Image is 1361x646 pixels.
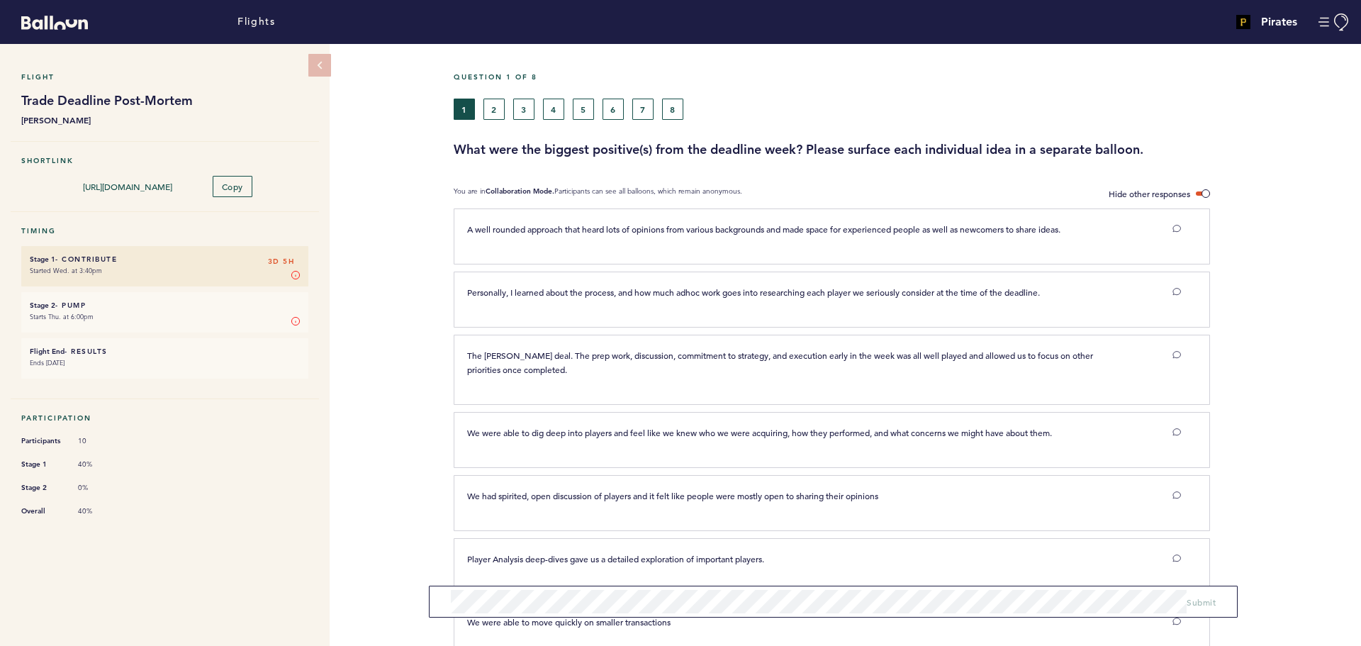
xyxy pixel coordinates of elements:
[486,186,554,196] b: Collaboration Mode.
[21,92,308,109] h1: Trade Deadline Post-Mortem
[513,99,534,120] button: 3
[21,434,64,448] span: Participants
[467,427,1052,438] span: We were able to dig deep into players and feel like we knew who we were acquiring, how they perfo...
[21,226,308,235] h5: Timing
[30,312,94,321] time: Starts Thu. at 6:00pm
[543,99,564,120] button: 4
[467,223,1060,235] span: A well rounded approach that heard lots of opinions from various backgrounds and made space for e...
[632,99,654,120] button: 7
[467,553,764,564] span: Player Analysis deep-dives gave us a detailed exploration of important players.
[30,347,300,356] h6: - Results
[454,186,742,201] p: You are in Participants can see all balloons, which remain anonymous.
[573,99,594,120] button: 5
[21,156,308,165] h5: Shortlink
[30,301,55,310] small: Stage 2
[78,436,121,446] span: 10
[1187,596,1216,608] span: Submit
[454,72,1350,82] h5: Question 1 of 8
[1187,595,1216,609] button: Submit
[237,14,275,30] a: Flights
[78,483,121,493] span: 0%
[30,266,102,275] time: Started Wed. at 3:40pm
[1261,13,1297,30] h4: Pirates
[467,286,1040,298] span: Personally, I learned about the process, and how much adhoc work goes into researching each playe...
[21,413,308,423] h5: Participation
[454,141,1350,158] h3: What were the biggest positive(s) from the deadline week? Please surface each individual idea in ...
[21,16,88,30] svg: Balloon
[21,72,308,82] h5: Flight
[30,358,65,367] time: Ends [DATE]
[30,255,55,264] small: Stage 1
[213,176,252,197] button: Copy
[30,347,65,356] small: Flight End
[1109,188,1190,199] span: Hide other responses
[483,99,505,120] button: 2
[21,481,64,495] span: Stage 2
[30,301,300,310] h6: - Pump
[1318,13,1350,31] button: Manage Account
[467,616,671,628] span: We were able to move quickly on smaller transactions
[222,181,243,192] span: Copy
[78,506,121,516] span: 40%
[30,255,300,264] h6: - Contribute
[21,113,308,127] b: [PERSON_NAME]
[21,504,64,518] span: Overall
[78,460,121,469] span: 40%
[11,14,88,29] a: Balloon
[454,99,475,120] button: 1
[662,99,683,120] button: 8
[603,99,624,120] button: 6
[268,255,295,269] span: 3D 5H
[467,350,1095,375] span: The [PERSON_NAME] deal. The prep work, discussion, commitment to strategy, and execution early in...
[21,457,64,472] span: Stage 1
[467,490,878,501] span: We had spirited, open discussion of players and it felt like people were mostly open to sharing t...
